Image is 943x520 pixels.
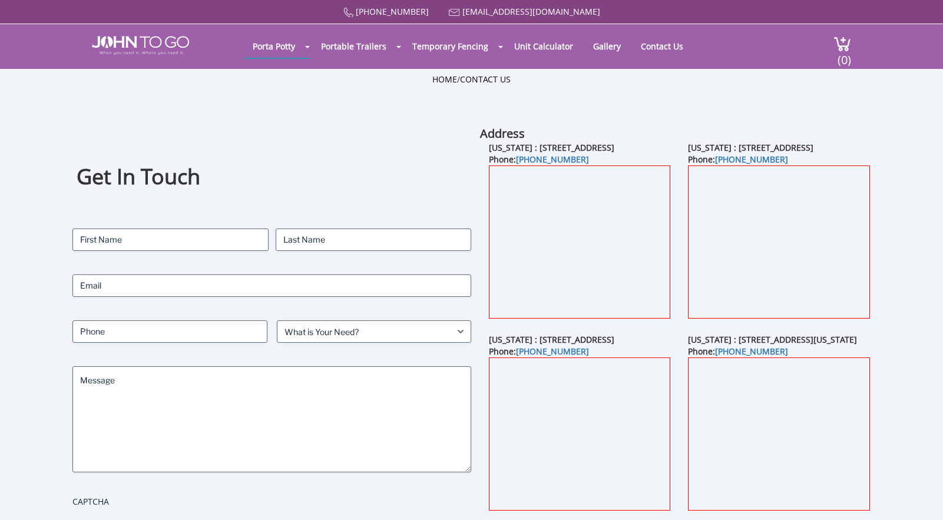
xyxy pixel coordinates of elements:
[833,36,851,52] img: cart a
[584,35,630,58] a: Gallery
[72,496,471,508] label: CAPTCHA
[460,74,511,85] a: Contact Us
[489,154,589,165] b: Phone:
[244,35,304,58] a: Porta Potty
[449,9,460,16] img: Mail
[715,346,788,357] a: [PHONE_NUMBER]
[72,320,267,343] input: Phone
[896,473,943,520] button: Live Chat
[489,142,614,153] b: [US_STATE] : [STREET_ADDRESS]
[688,142,813,153] b: [US_STATE] : [STREET_ADDRESS]
[688,154,788,165] b: Phone:
[276,228,472,251] input: Last Name
[92,36,189,55] img: JOHN to go
[688,346,788,357] b: Phone:
[516,154,589,165] a: [PHONE_NUMBER]
[432,74,457,85] a: Home
[356,6,429,17] a: [PHONE_NUMBER]
[403,35,497,58] a: Temporary Fencing
[343,8,353,18] img: Call
[505,35,582,58] a: Unit Calculator
[77,163,468,191] h1: Get In Touch
[489,346,589,357] b: Phone:
[462,6,600,17] a: [EMAIL_ADDRESS][DOMAIN_NAME]
[489,334,614,345] b: [US_STATE] : [STREET_ADDRESS]
[516,346,589,357] a: [PHONE_NUMBER]
[72,228,269,251] input: First Name
[715,154,788,165] a: [PHONE_NUMBER]
[312,35,395,58] a: Portable Trailers
[432,74,511,85] ul: /
[688,334,857,345] b: [US_STATE] : [STREET_ADDRESS][US_STATE]
[837,42,851,68] span: (0)
[632,35,692,58] a: Contact Us
[72,274,471,297] input: Email
[480,125,525,141] b: Address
